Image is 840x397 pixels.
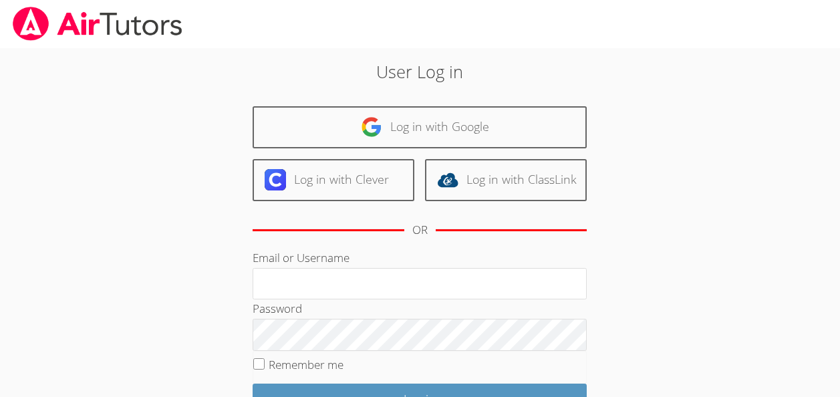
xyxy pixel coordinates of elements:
[412,221,428,240] div: OR
[425,159,587,201] a: Log in with ClassLink
[361,116,382,138] img: google-logo-50288ca7cdecda66e5e0955fdab243c47b7ad437acaf1139b6f446037453330a.svg
[193,59,647,84] h2: User Log in
[253,301,302,316] label: Password
[437,169,458,190] img: classlink-logo-d6bb404cc1216ec64c9a2012d9dc4662098be43eaf13dc465df04b49fa7ab582.svg
[253,159,414,201] a: Log in with Clever
[253,106,587,148] a: Log in with Google
[269,357,343,372] label: Remember me
[265,169,286,190] img: clever-logo-6eab21bc6e7a338710f1a6ff85c0baf02591cd810cc4098c63d3a4b26e2feb20.svg
[253,250,349,265] label: Email or Username
[11,7,184,41] img: airtutors_banner-c4298cdbf04f3fff15de1276eac7730deb9818008684d7c2e4769d2f7ddbe033.png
